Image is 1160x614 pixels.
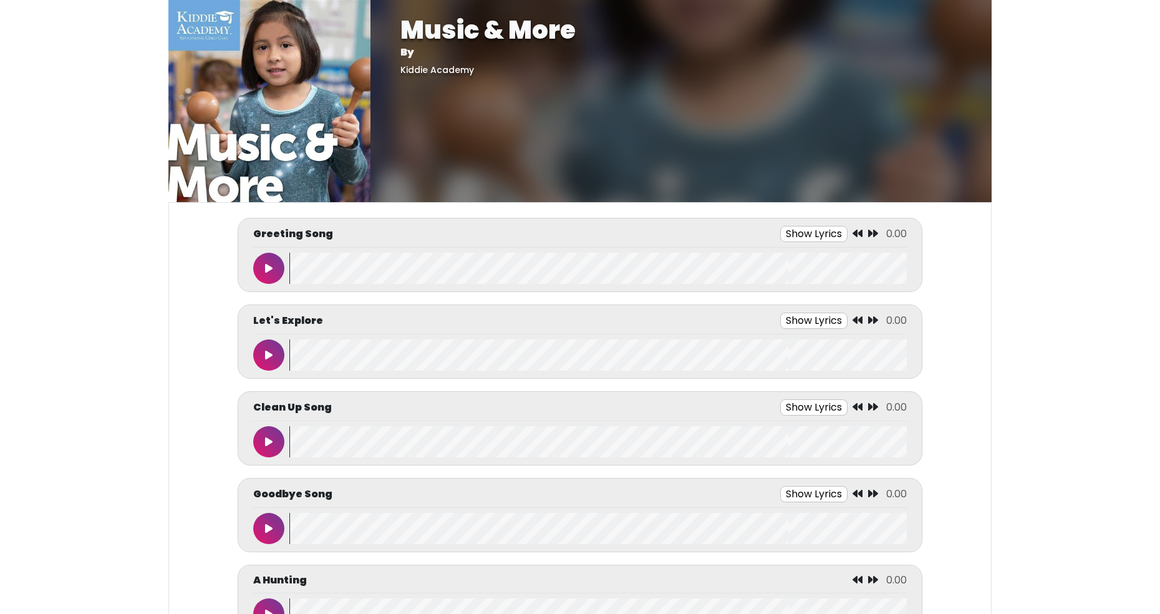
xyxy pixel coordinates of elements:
[886,487,907,501] span: 0.00
[253,313,323,328] p: Let's Explore
[886,227,907,241] span: 0.00
[886,313,907,328] span: 0.00
[253,487,332,502] p: Goodbye Song
[780,313,848,329] button: Show Lyrics
[780,486,848,502] button: Show Lyrics
[400,65,962,76] h5: Kiddie Academy
[400,45,962,60] p: By
[780,226,848,242] button: Show Lyrics
[886,400,907,414] span: 0.00
[253,573,307,588] p: A Hunting
[253,227,333,241] p: Greeting Song
[253,400,332,415] p: Clean Up Song
[400,15,962,45] h1: Music & More
[780,399,848,416] button: Show Lyrics
[886,573,907,587] span: 0.00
